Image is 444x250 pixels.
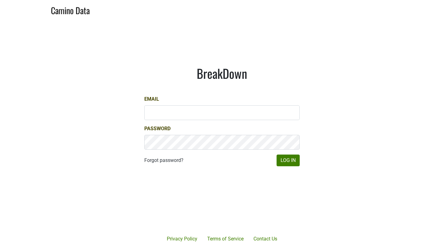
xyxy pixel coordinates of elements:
a: Contact Us [249,233,282,245]
label: Password [144,125,171,132]
h1: BreakDown [144,66,300,81]
a: Terms of Service [202,233,249,245]
label: Email [144,95,159,103]
button: Log In [277,155,300,166]
a: Camino Data [51,2,90,17]
a: Privacy Policy [162,233,202,245]
a: Forgot password? [144,157,183,164]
